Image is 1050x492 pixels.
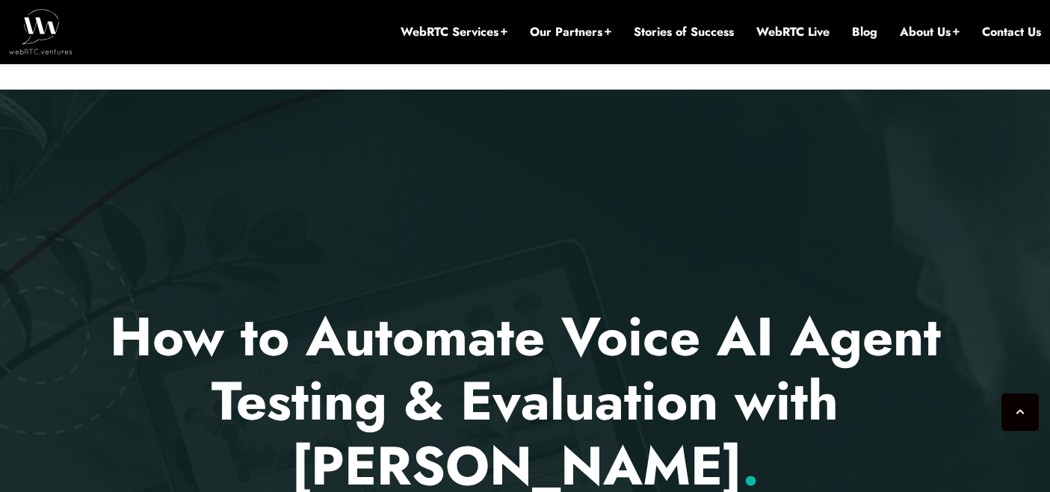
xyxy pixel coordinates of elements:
[530,24,611,40] a: Our Partners
[900,24,960,40] a: About Us
[982,24,1041,40] a: Contact Us
[634,24,734,40] a: Stories of Success
[401,24,507,40] a: WebRTC Services
[756,24,830,40] a: WebRTC Live
[9,9,72,54] img: WebRTC.ventures
[852,24,877,40] a: Blog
